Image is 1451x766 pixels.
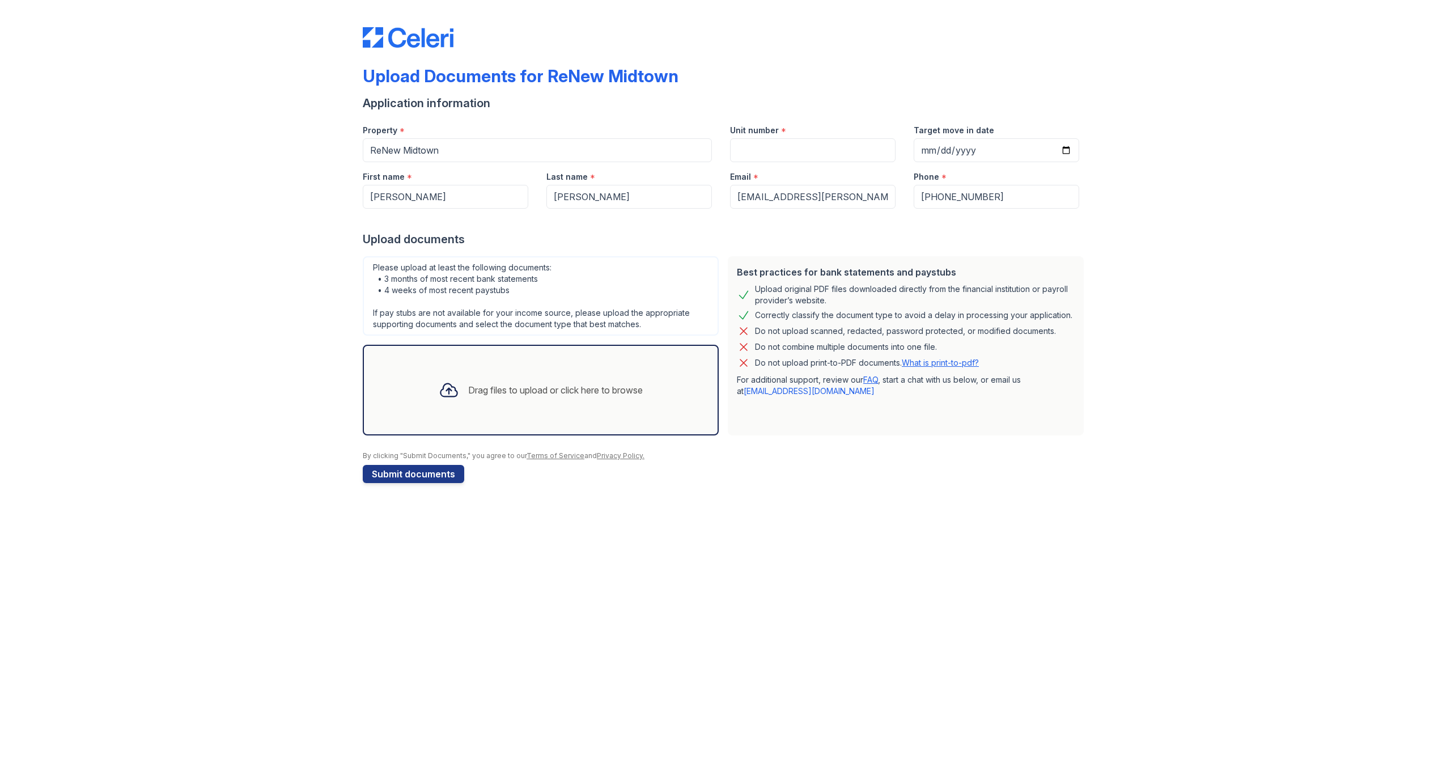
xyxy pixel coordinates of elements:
[363,465,464,483] button: Submit documents
[363,231,1088,247] div: Upload documents
[755,324,1056,338] div: Do not upload scanned, redacted, password protected, or modified documents.
[363,66,678,86] div: Upload Documents for ReNew Midtown
[737,374,1075,397] p: For additional support, review our , start a chat with us below, or email us at
[863,375,878,384] a: FAQ
[755,308,1072,322] div: Correctly classify the document type to avoid a delay in processing your application.
[730,125,779,136] label: Unit number
[363,125,397,136] label: Property
[363,171,405,183] label: First name
[914,171,939,183] label: Phone
[902,358,979,367] a: What is print-to-pdf?
[527,451,584,460] a: Terms of Service
[597,451,644,460] a: Privacy Policy.
[363,256,719,336] div: Please upload at least the following documents: • 3 months of most recent bank statements • 4 wee...
[755,357,979,369] p: Do not upload print-to-PDF documents.
[363,451,1088,460] div: By clicking "Submit Documents," you agree to our and
[546,171,588,183] label: Last name
[755,340,937,354] div: Do not combine multiple documents into one file.
[363,95,1088,111] div: Application information
[468,383,643,397] div: Drag files to upload or click here to browse
[363,27,453,48] img: CE_Logo_Blue-a8612792a0a2168367f1c8372b55b34899dd931a85d93a1a3d3e32e68fde9ad4.png
[744,386,875,396] a: [EMAIL_ADDRESS][DOMAIN_NAME]
[755,283,1075,306] div: Upload original PDF files downloaded directly from the financial institution or payroll provider’...
[914,125,994,136] label: Target move in date
[737,265,1075,279] div: Best practices for bank statements and paystubs
[730,171,751,183] label: Email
